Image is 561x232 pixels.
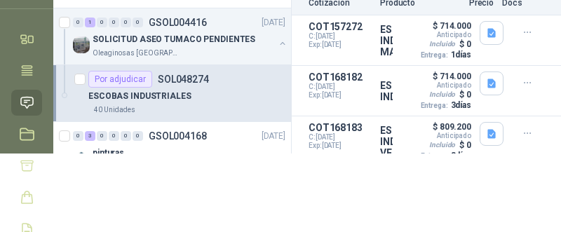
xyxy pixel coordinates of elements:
div: Incluido [426,139,458,151]
a: 0 1 0 0 0 0 GSOL004416[DATE] Company LogoSOLICITUD ASEO TUMACO PENDIENTESOleaginosas [GEOGRAPHIC_... [73,14,288,59]
span: C: [DATE] [309,83,372,91]
div: 0 [73,18,83,27]
div: 0 [109,131,119,141]
p: Anticipado [437,81,471,89]
p: 8 días [451,151,471,161]
span: Exp: [DATE] [309,41,372,49]
span: C: [DATE] [309,133,372,142]
p: ESCOBA INDUSTRIAL [380,80,393,102]
div: 0 [133,18,143,27]
p: ESCOBAS INDUSTRIALES [88,90,191,103]
p: COT168183 [309,122,372,133]
div: 0 [73,131,83,141]
div: 0 [97,131,107,141]
p: pinturas [93,146,124,160]
a: Por adjudicarSOL048274ESCOBAS INDUSTRIALES40 Unidades [53,65,291,122]
p: [DATE] [262,16,285,29]
span: Entrega: [421,152,448,160]
p: $ 0 [459,90,471,100]
p: SOL048274 [158,74,209,84]
p: $ 0 [459,140,471,150]
img: Company Logo [73,150,90,167]
div: Incluido [426,39,458,50]
span: Entrega: [421,51,448,59]
div: Por adjudicar [88,71,152,88]
div: 0 [121,18,131,27]
p: Anticipado [437,31,471,39]
p: COT168182 [309,71,372,83]
a: 0 3 0 0 0 0 GSOL004168[DATE] Company Logopinturas [73,128,288,172]
p: GSOL004168 [149,131,207,141]
div: 1 [85,18,95,27]
p: GSOL004416 [149,18,207,27]
p: 3 días [451,100,471,110]
span: Entrega: [421,102,448,109]
p: $ 714.000 [433,21,471,31]
p: COT157272 [309,21,372,32]
div: 0 [133,131,143,141]
div: 0 [109,18,119,27]
div: 0 [121,131,131,141]
p: $ 714.000 [433,71,471,81]
span: Exp: [DATE] [309,91,372,100]
img: Company Logo [73,36,90,53]
div: 3 [85,131,95,141]
div: Incluido [426,89,458,100]
span: Exp: [DATE] [309,142,372,150]
p: [DATE] [262,130,285,143]
p: Oleaginosas [GEOGRAPHIC_DATA][PERSON_NAME] [93,48,181,59]
div: 40 Unidades [88,104,141,116]
div: 0 [97,18,107,27]
p: $ 809.200 [433,122,471,132]
p: SOLICITUD ASEO TUMACO PENDIENTES [93,33,255,46]
p: 1 días [451,50,471,60]
span: C: [DATE] [309,32,372,41]
p: $ 0 [459,39,471,49]
p: ESCOBA INDUSTRIAL MADERA [380,24,393,57]
p: ESCOBA INDUSTRIAL VERDE [380,125,393,158]
p: Anticipado [437,132,471,139]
